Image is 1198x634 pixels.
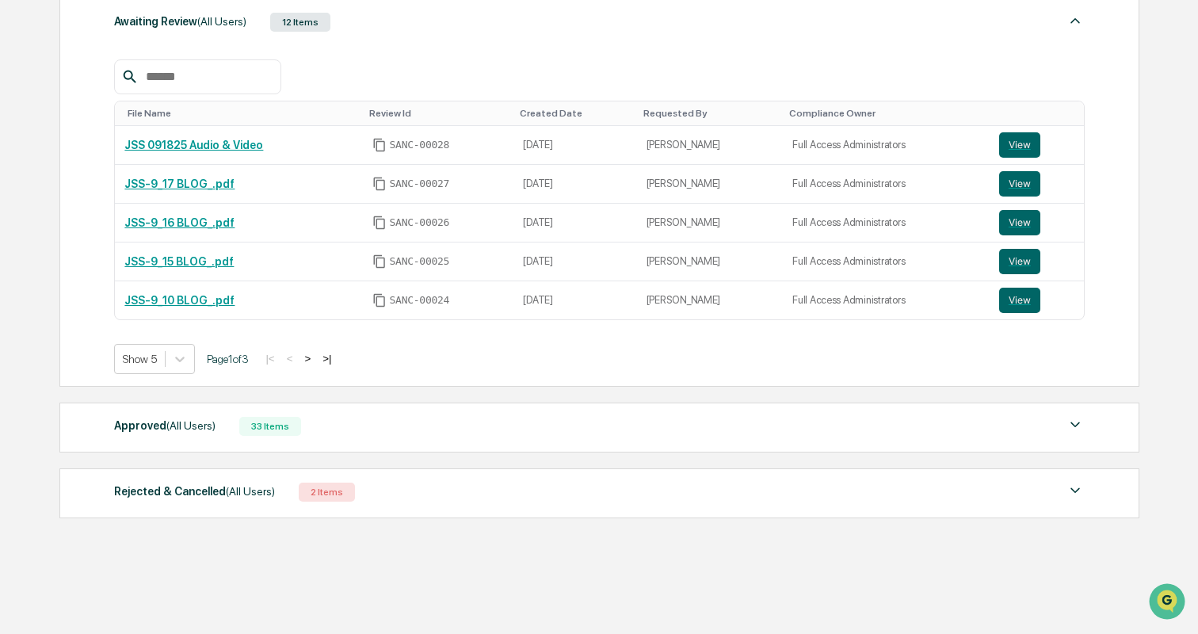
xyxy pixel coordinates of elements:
[999,171,1040,197] button: View
[112,268,192,281] a: Powered byPylon
[637,165,783,204] td: [PERSON_NAME]
[114,481,275,502] div: Rejected & Cancelled
[999,288,1040,313] button: View
[299,483,355,502] div: 2 Items
[16,201,29,214] div: 🖐️
[1066,481,1085,500] img: caret
[131,200,196,216] span: Attestations
[270,13,330,32] div: 12 Items
[513,126,636,165] td: [DATE]
[16,231,29,244] div: 🔎
[372,254,387,269] span: Copy Id
[197,15,246,28] span: (All Users)
[124,178,235,190] a: JSS-9_17 BLOG_.pdf
[783,243,990,281] td: Full Access Administrators
[513,281,636,319] td: [DATE]
[390,178,450,190] span: SANC-00027
[226,485,275,498] span: (All Users)
[32,230,100,246] span: Data Lookup
[372,216,387,230] span: Copy Id
[513,165,636,204] td: [DATE]
[783,126,990,165] td: Full Access Administrators
[637,281,783,319] td: [PERSON_NAME]
[16,33,288,59] p: How can we help?
[10,193,109,222] a: 🖐️Preclearance
[318,352,336,365] button: >|
[513,204,636,243] td: [DATE]
[124,216,235,229] a: JSS-9_16 BLOG_.pdf
[114,11,246,32] div: Awaiting Review
[16,121,44,150] img: 1746055101610-c473b297-6a78-478c-a979-82029cc54cd1
[513,243,636,281] td: [DATE]
[999,249,1040,274] button: View
[1147,582,1190,624] iframe: Open customer support
[372,177,387,191] span: Copy Id
[390,255,450,268] span: SANC-00025
[239,417,301,436] div: 33 Items
[54,121,260,137] div: Start new chat
[390,139,450,151] span: SANC-00028
[643,108,776,119] div: Toggle SortBy
[1066,11,1085,30] img: caret
[390,294,450,307] span: SANC-00024
[1066,415,1085,434] img: caret
[999,210,1040,235] button: View
[783,204,990,243] td: Full Access Administrators
[637,126,783,165] td: [PERSON_NAME]
[637,204,783,243] td: [PERSON_NAME]
[372,138,387,152] span: Copy Id
[372,293,387,307] span: Copy Id
[115,201,128,214] div: 🗄️
[269,126,288,145] button: Start new chat
[999,132,1040,158] button: View
[299,352,315,365] button: >
[369,108,508,119] div: Toggle SortBy
[54,137,200,150] div: We're available if you need us!
[124,255,234,268] a: JSS-9_15 BLOG_.pdf
[520,108,630,119] div: Toggle SortBy
[1002,108,1078,119] div: Toggle SortBy
[109,193,203,222] a: 🗄️Attestations
[783,165,990,204] td: Full Access Administrators
[166,419,216,432] span: (All Users)
[999,288,1074,313] a: View
[999,249,1074,274] a: View
[999,210,1074,235] a: View
[282,352,298,365] button: <
[207,353,249,365] span: Page 1 of 3
[32,200,102,216] span: Preclearance
[637,243,783,281] td: [PERSON_NAME]
[789,108,983,119] div: Toggle SortBy
[261,352,279,365] button: |<
[783,281,990,319] td: Full Access Administrators
[390,216,450,229] span: SANC-00026
[999,132,1074,158] a: View
[124,294,235,307] a: JSS-9_10 BLOG_.pdf
[999,171,1074,197] a: View
[10,223,106,252] a: 🔎Data Lookup
[158,269,192,281] span: Pylon
[124,139,263,151] a: JSS 091825 Audio & Video
[114,415,216,436] div: Approved
[128,108,356,119] div: Toggle SortBy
